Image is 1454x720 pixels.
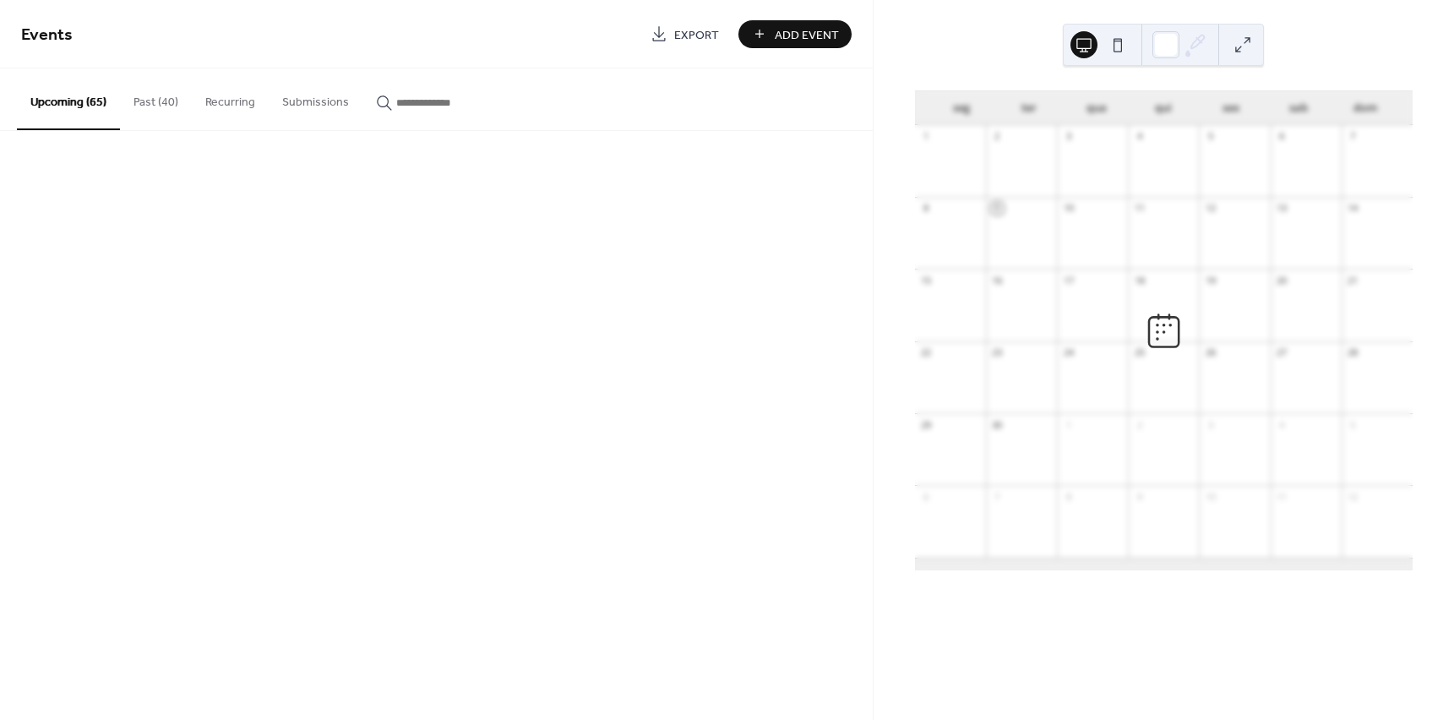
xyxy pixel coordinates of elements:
div: ter [995,91,1063,125]
div: 30 [991,418,1004,431]
div: sex [1197,91,1265,125]
span: Events [21,19,73,52]
div: 7 [991,490,1004,503]
div: 9 [1133,490,1146,503]
div: 4 [1133,130,1146,143]
div: 5 [1347,418,1359,431]
div: 15 [920,274,933,286]
div: 12 [1204,202,1217,215]
div: 2 [991,130,1004,143]
div: sab [1265,91,1332,125]
span: Add Event [775,26,839,44]
div: 22 [920,346,933,359]
div: 13 [1276,202,1288,215]
button: Add Event [738,20,852,48]
div: 11 [1133,202,1146,215]
div: 5 [1204,130,1217,143]
div: 14 [1347,202,1359,215]
span: Export [674,26,719,44]
div: 20 [1276,274,1288,286]
div: 7 [1347,130,1359,143]
div: 18 [1133,274,1146,286]
div: 6 [1276,130,1288,143]
div: 19 [1204,274,1217,286]
div: 23 [991,346,1004,359]
a: Export [638,20,732,48]
div: 9 [991,202,1004,215]
div: 6 [920,490,933,503]
button: Past (40) [120,68,192,128]
div: 4 [1276,418,1288,431]
div: 8 [1062,490,1075,503]
div: qui [1130,91,1197,125]
div: qua [1063,91,1130,125]
div: 10 [1204,490,1217,503]
div: 3 [1062,130,1075,143]
div: 12 [1347,490,1359,503]
div: 10 [1062,202,1075,215]
div: 1 [920,130,933,143]
button: Upcoming (65) [17,68,120,130]
div: 28 [1347,346,1359,359]
button: Submissions [269,68,362,128]
div: 29 [920,418,933,431]
div: 17 [1062,274,1075,286]
div: 8 [920,202,933,215]
div: 26 [1204,346,1217,359]
button: Recurring [192,68,269,128]
div: 11 [1276,490,1288,503]
div: 3 [1204,418,1217,431]
div: dom [1331,91,1399,125]
div: seg [928,91,996,125]
div: 1 [1062,418,1075,431]
div: 2 [1133,418,1146,431]
div: 25 [1133,346,1146,359]
div: 27 [1276,346,1288,359]
div: 24 [1062,346,1075,359]
div: 21 [1347,274,1359,286]
div: 16 [991,274,1004,286]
